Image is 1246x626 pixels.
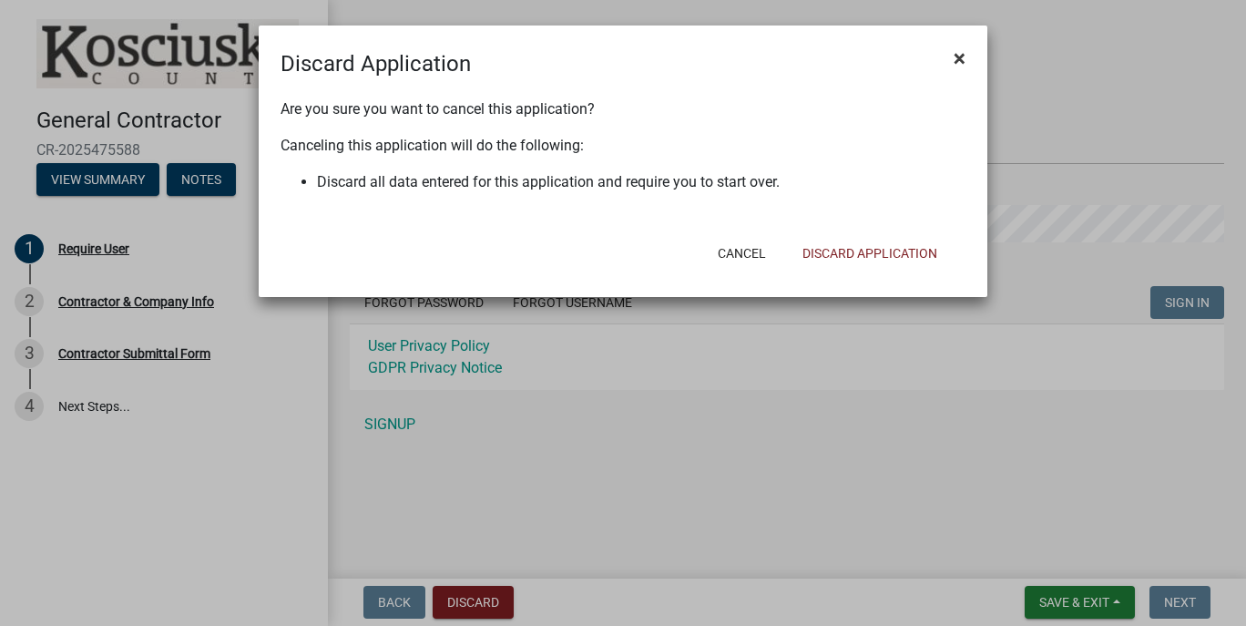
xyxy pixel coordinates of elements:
[788,237,952,270] button: Discard Application
[317,171,965,193] li: Discard all data entered for this application and require you to start over.
[281,135,965,157] p: Canceling this application will do the following:
[281,98,965,120] p: Are you sure you want to cancel this application?
[703,237,781,270] button: Cancel
[954,46,965,71] span: ×
[939,33,980,84] button: Close
[281,47,471,80] h4: Discard Application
